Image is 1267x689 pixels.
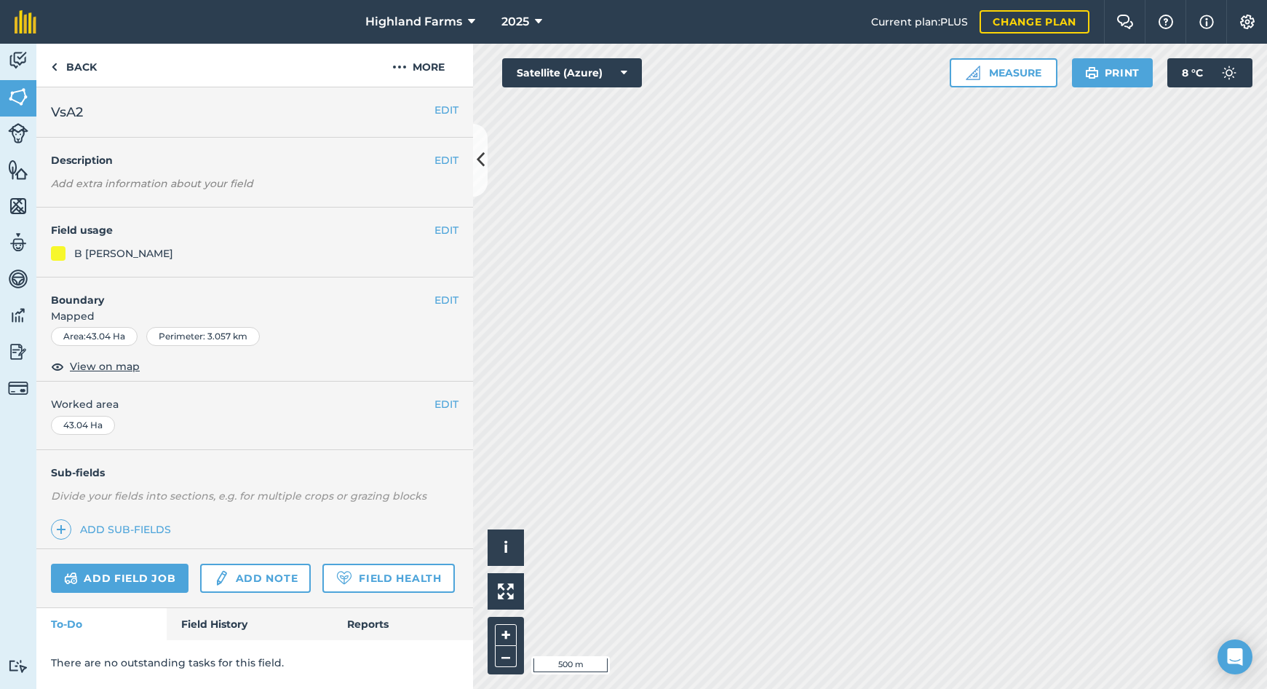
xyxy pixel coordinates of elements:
[1085,64,1099,82] img: svg+xml;base64,PHN2ZyB4bWxucz0iaHR0cDovL3d3dy53My5vcmcvMjAwMC9zdmciIHdpZHRoPSIxOSIgaGVpZ2h0PSIyNC...
[51,58,57,76] img: svg+xml;base64,PHN2ZyB4bWxucz0iaHR0cDovL3d3dy53My5vcmcvMjAwMC9zdmciIHdpZHRoPSI5IiBoZWlnaHQ9IjI0Ii...
[51,152,458,168] h4: Description
[1116,15,1134,29] img: Two speech bubbles overlapping with the left bubble in the forefront
[8,341,28,363] img: svg+xml;base64,PD94bWwgdmVyc2lvbj0iMS4wIiBlbmNvZGluZz0idXRmLTgiPz4KPCEtLSBHZW5lcmF0b3I6IEFkb2JlIE...
[36,277,434,308] h4: Boundary
[213,570,229,587] img: svg+xml;base64,PD94bWwgdmVyc2lvbj0iMS4wIiBlbmNvZGluZz0idXRmLTgiPz4KPCEtLSBHZW5lcmF0b3I6IEFkb2JlIE...
[1072,58,1153,87] button: Print
[434,152,458,168] button: EDIT
[51,358,64,375] img: svg+xml;base64,PHN2ZyB4bWxucz0iaHR0cDovL3d3dy53My5vcmcvMjAwMC9zdmciIHdpZHRoPSIxOCIgaGVpZ2h0PSIyNC...
[8,304,28,326] img: svg+xml;base64,PD94bWwgdmVyc2lvbj0iMS4wIiBlbmNvZGluZz0idXRmLTgiPz4KPCEtLSBHZW5lcmF0b3I6IEFkb2JlIE...
[1239,15,1256,29] img: A cog icon
[51,519,177,540] a: Add sub-fields
[1218,639,1252,674] div: Open Intercom Messenger
[8,232,28,253] img: svg+xml;base64,PD94bWwgdmVyc2lvbj0iMS4wIiBlbmNvZGluZz0idXRmLTgiPz4KPCEtLSBHZW5lcmF0b3I6IEFkb2JlIE...
[8,86,28,108] img: svg+xml;base64,PHN2ZyB4bWxucz0iaHR0cDovL3d3dy53My5vcmcvMjAwMC9zdmciIHdpZHRoPSI1NiIgaGVpZ2h0PSI2MC...
[966,66,980,80] img: Ruler icon
[51,655,458,671] p: There are no outstanding tasks for this field.
[64,570,78,587] img: svg+xml;base64,PD94bWwgdmVyc2lvbj0iMS4wIiBlbmNvZGluZz0idXRmLTgiPz4KPCEtLSBHZW5lcmF0b3I6IEFkb2JlIE...
[36,465,473,481] h4: Sub-fields
[51,564,188,593] a: Add field job
[502,58,642,87] button: Satellite (Azure)
[1182,58,1203,87] span: 8 ° C
[488,529,524,566] button: i
[434,102,458,118] button: EDIT
[70,358,140,374] span: View on map
[8,268,28,290] img: svg+xml;base64,PD94bWwgdmVyc2lvbj0iMS4wIiBlbmNvZGluZz0idXRmLTgiPz4KPCEtLSBHZW5lcmF0b3I6IEFkb2JlIE...
[8,123,28,143] img: svg+xml;base64,PD94bWwgdmVyc2lvbj0iMS4wIiBlbmNvZGluZz0idXRmLTgiPz4KPCEtLSBHZW5lcmF0b3I6IEFkb2JlIE...
[51,416,115,435] div: 43.04 Ha
[51,396,458,412] span: Worked area
[36,44,111,87] a: Back
[1167,58,1252,87] button: 8 °C
[15,10,36,34] img: fieldmargin Logo
[8,195,28,217] img: svg+xml;base64,PHN2ZyB4bWxucz0iaHR0cDovL3d3dy53My5vcmcvMjAwMC9zdmciIHdpZHRoPSI1NiIgaGVpZ2h0PSI2MC...
[51,177,253,190] em: Add extra information about your field
[504,538,508,556] span: i
[146,327,260,346] div: Perimeter : 3.057 km
[501,13,529,31] span: 2025
[56,521,66,538] img: svg+xml;base64,PHN2ZyB4bWxucz0iaHR0cDovL3d3dy53My5vcmcvMjAwMC9zdmciIHdpZHRoPSIxNCIgaGVpZ2h0PSIyNC...
[51,327,138,346] div: Area : 43.04 Ha
[36,308,473,324] span: Mapped
[1215,58,1244,87] img: svg+xml;base64,PD94bWwgdmVyc2lvbj0iMS4wIiBlbmNvZGluZz0idXRmLTgiPz4KPCEtLSBHZW5lcmF0b3I6IEFkb2JlIE...
[498,583,514,599] img: Four arrows, one pointing top left, one top right, one bottom right and the last bottom left
[36,608,167,640] a: To-Do
[434,396,458,412] button: EDIT
[167,608,332,640] a: Field History
[8,159,28,181] img: svg+xml;base64,PHN2ZyB4bWxucz0iaHR0cDovL3d3dy53My5vcmcvMjAwMC9zdmciIHdpZHRoPSI1NiIgaGVpZ2h0PSI2MC...
[74,245,173,261] div: B [PERSON_NAME]
[364,44,473,87] button: More
[8,378,28,398] img: svg+xml;base64,PD94bWwgdmVyc2lvbj0iMS4wIiBlbmNvZGluZz0idXRmLTgiPz4KPCEtLSBHZW5lcmF0b3I6IEFkb2JlIE...
[51,358,140,375] button: View on map
[434,292,458,308] button: EDIT
[1199,13,1214,31] img: svg+xml;base64,PHN2ZyB4bWxucz0iaHR0cDovL3d3dy53My5vcmcvMjAwMC9zdmciIHdpZHRoPSIxNyIgaGVpZ2h0PSIxNy...
[200,564,311,593] a: Add note
[1157,15,1175,29] img: A question mark icon
[8,659,28,673] img: svg+xml;base64,PD94bWwgdmVyc2lvbj0iMS4wIiBlbmNvZGluZz0idXRmLTgiPz4KPCEtLSBHZW5lcmF0b3I6IEFkb2JlIE...
[950,58,1057,87] button: Measure
[871,14,968,30] span: Current plan : PLUS
[51,102,83,122] span: VsA2
[980,10,1089,34] a: Change plan
[333,608,473,640] a: Reports
[8,50,28,71] img: svg+xml;base64,PD94bWwgdmVyc2lvbj0iMS4wIiBlbmNvZGluZz0idXRmLTgiPz4KPCEtLSBHZW5lcmF0b3I6IEFkb2JlIE...
[495,624,517,646] button: +
[322,564,454,593] a: Field Health
[392,58,407,76] img: svg+xml;base64,PHN2ZyB4bWxucz0iaHR0cDovL3d3dy53My5vcmcvMjAwMC9zdmciIHdpZHRoPSIyMCIgaGVpZ2h0PSIyNC...
[51,222,434,238] h4: Field usage
[365,13,462,31] span: Highland Farms
[51,489,426,503] em: Divide your fields into sections, e.g. for multiple crops or grazing blocks
[495,646,517,667] button: –
[434,222,458,238] button: EDIT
